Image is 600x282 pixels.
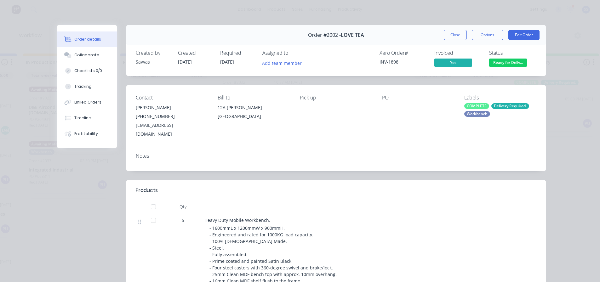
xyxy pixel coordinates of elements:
div: Checklists 0/0 [74,68,102,74]
div: Products [136,187,158,194]
div: Contact [136,95,208,101]
span: Ready for Deliv... [489,59,527,66]
button: Profitability [57,126,117,142]
button: Close [444,30,467,40]
div: Order details [74,37,101,42]
div: Pick up [300,95,372,101]
div: Assigned to [262,50,325,56]
button: Order details [57,31,117,47]
div: Required [220,50,255,56]
div: PO [382,95,454,101]
div: Status [489,50,536,56]
div: Timeline [74,115,91,121]
button: Options [472,30,503,40]
div: [PERSON_NAME][PHONE_NUMBER][EMAIL_ADDRESS][DOMAIN_NAME] [136,103,208,138]
button: Timeline [57,110,117,126]
span: Yes [434,59,472,66]
div: Delivery Required. [491,103,529,109]
div: 12A [PERSON_NAME] [218,103,290,112]
div: [GEOGRAPHIC_DATA] [218,112,290,121]
div: Profitability [74,131,98,137]
div: Labels [464,95,536,101]
span: [DATE] [178,59,192,65]
div: Xero Order # [380,50,427,56]
div: Workbench [464,111,490,117]
div: Savvas [136,59,170,65]
button: Ready for Deliv... [489,59,527,68]
button: Collaborate [57,47,117,63]
button: Linked Orders [57,94,117,110]
div: [PERSON_NAME] [136,103,208,112]
span: LOVE TEA [341,32,364,38]
div: 12A [PERSON_NAME][GEOGRAPHIC_DATA] [218,103,290,123]
div: Linked Orders [74,99,101,105]
button: Checklists 0/0 [57,63,117,79]
div: Collaborate [74,52,99,58]
div: INV-1898 [380,59,427,65]
div: [EMAIL_ADDRESS][DOMAIN_NAME] [136,121,208,138]
div: COMPLETE [464,103,489,109]
div: Bill to [218,95,290,101]
div: Created by [136,50,170,56]
span: Heavy Duty Mobile Workbench. [204,217,270,223]
button: Add team member [262,59,305,67]
button: Tracking [57,79,117,94]
div: [PHONE_NUMBER] [136,112,208,121]
div: Created [178,50,213,56]
span: 5 [182,217,184,223]
span: Order #2002 - [308,32,341,38]
button: Edit Order [508,30,540,40]
div: Qty [164,200,202,213]
div: Invoiced [434,50,482,56]
span: [DATE] [220,59,234,65]
div: Tracking [74,84,92,89]
button: Add team member [259,59,305,67]
div: Notes [136,153,536,159]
